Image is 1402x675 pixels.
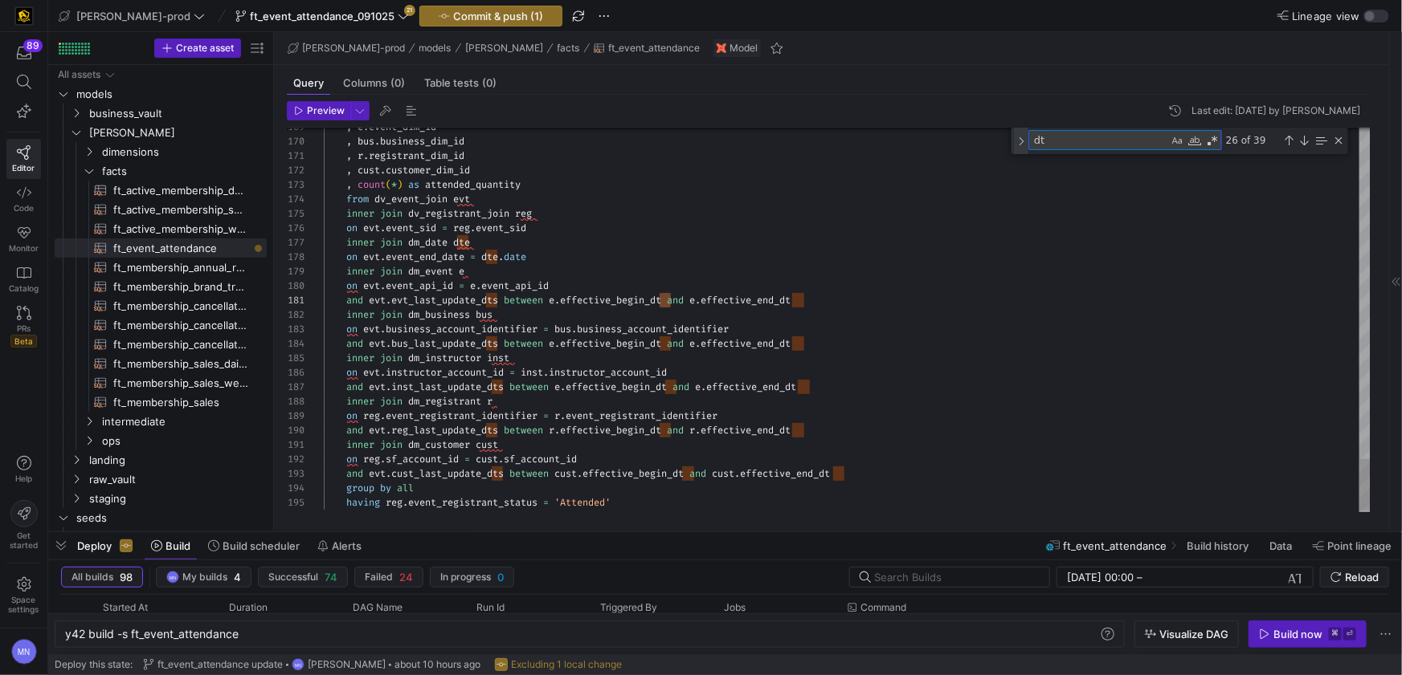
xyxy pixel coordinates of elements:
span: (0) [390,78,405,88]
span: . [695,294,701,307]
span: customer_dim_id [386,164,470,177]
span: dimensions [102,143,264,161]
a: ft_membership_cancellations_weekly_forecast​​​​​​​​​​ [55,315,267,335]
div: 179 [287,264,305,279]
div: Press SPACE to select this row. [55,104,267,123]
span: Build history [1187,539,1249,552]
div: Press SPACE to select this row. [55,335,267,354]
div: Press SPACE to select this row. [55,354,267,373]
div: Press SPACE to select this row. [55,142,267,161]
button: Data [1262,532,1302,559]
span: join [380,207,403,220]
div: Press SPACE to select this row. [55,219,267,238]
span: inner [346,308,374,321]
span: effective_end_dt [701,337,791,350]
span: Model [730,43,758,54]
div: Close (Escape) [1332,134,1345,147]
span: . [386,337,391,350]
span: and [346,380,363,393]
div: 175 [287,206,305,221]
div: Press SPACE to select this row. [55,161,267,181]
span: landing [89,451,264,470]
span: Point lineage [1327,539,1392,552]
span: ) [397,178,403,191]
button: Failed24 [354,567,423,588]
a: ft_active_membership_daily_forecast​​​​​​​​​​ [55,181,267,200]
span: inner [346,236,374,249]
span: evt [453,193,470,205]
button: models [415,39,456,58]
div: Press SPACE to select this row. [55,84,267,104]
span: between [509,380,549,393]
div: 174 [287,192,305,206]
div: 184 [287,336,305,351]
span: 74 [325,571,337,584]
a: ft_membership_sales​​​​​​​​​​ [55,392,267,412]
span: reg [515,207,532,220]
span: . [470,222,476,234]
div: MN [166,571,179,584]
span: e [459,265,464,278]
div: Press SPACE to select this row. [55,315,267,335]
div: 183 [287,322,305,336]
div: 171 [287,148,305,163]
div: Match Whole Word (⌥⌘W) [1187,132,1203,148]
span: effective_begin_dt [560,294,661,307]
button: In progress0 [430,567,514,588]
a: rate_plan_lookup​​​​​​ [55,527,267,547]
button: Preview [287,101,350,120]
span: Editor [13,163,35,173]
span: and [346,337,363,350]
span: e [689,294,695,307]
span: . [498,250,504,263]
a: https://storage.googleapis.com/y42-prod-data-exchange/images/uAsz27BndGEK0hZWDFeOjoxA7jCwgK9jE472... [6,2,41,30]
kbd: ⏎ [1343,628,1356,640]
span: . [380,250,386,263]
a: Code [6,179,41,219]
span: [PERSON_NAME]-prod [76,10,190,22]
span: business_vault [89,104,264,123]
span: . [543,366,549,379]
span: evt [369,337,386,350]
span: Monitor [9,243,39,253]
div: 176 [287,221,305,235]
div: Build now [1273,628,1322,640]
span: PRs [17,323,31,333]
a: ft_membership_cancellations​​​​​​​​​​ [55,335,267,354]
span: e [554,380,560,393]
span: ft_active_membership_snapshot​​​​​​​​​​ [113,201,248,219]
span: business_dim_id [380,135,464,148]
span: . [363,149,369,162]
span: evt [363,366,380,379]
div: Press SPACE to select this row. [55,258,267,277]
span: Data [1269,539,1292,552]
span: [PERSON_NAME] [465,43,543,54]
span: dte [453,236,470,249]
button: Visualize DAG [1134,620,1239,648]
button: All builds98 [61,567,143,588]
span: e [689,337,695,350]
span: (0) [482,78,497,88]
span: inst [521,366,543,379]
span: Preview [307,105,345,116]
span: event_api_id [386,279,453,292]
span: All builds [72,571,113,583]
div: Toggle Replace [1014,128,1028,154]
span: ft_active_membership_daily_forecast​​​​​​​​​​ [113,181,248,200]
span: evt [369,380,386,393]
span: ops [102,432,264,450]
span: Lineage view [1292,10,1360,22]
span: , [346,164,352,177]
span: . [695,337,701,350]
span: ft_event_attendance​​​​​​​​​​ [113,239,248,258]
span: on [346,366,358,379]
div: Press SPACE to select this row. [55,65,267,84]
span: inst [487,352,509,364]
span: and [672,380,689,393]
button: Getstarted [6,494,41,556]
a: ft_membership_annual_retention​​​​​​​​​​ [55,258,267,277]
div: 170 [287,134,305,148]
div: MN [292,658,305,671]
button: facts [554,39,584,58]
span: Build [166,539,190,552]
